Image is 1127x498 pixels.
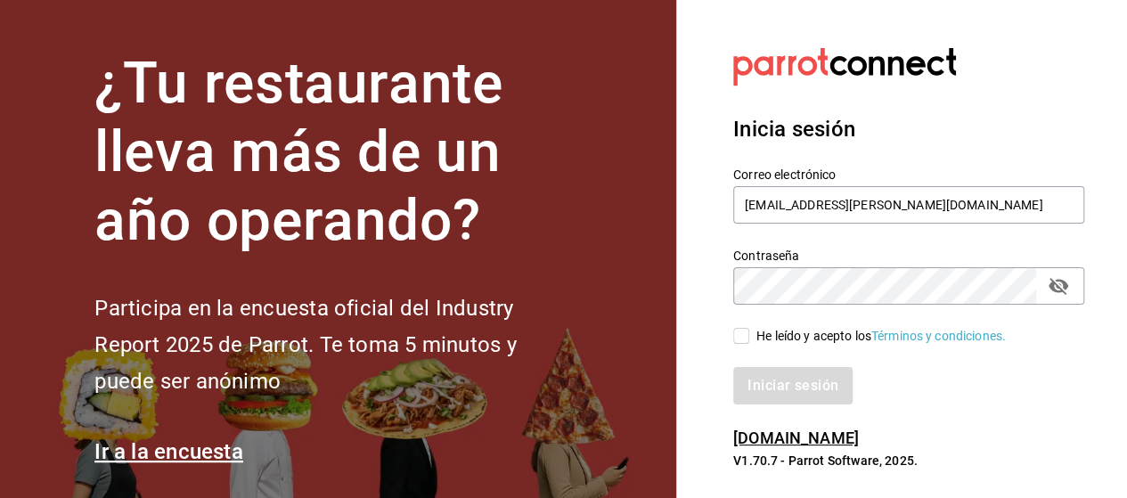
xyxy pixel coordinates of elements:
input: Ingresa tu correo electrónico [733,186,1084,224]
a: Términos y condiciones. [871,329,1006,343]
div: He leído y acepto los [756,327,1006,346]
a: Ir a la encuesta [94,439,243,464]
h1: ¿Tu restaurante lleva más de un año operando? [94,50,576,255]
a: [DOMAIN_NAME] [733,429,859,447]
button: passwordField [1043,271,1074,301]
h3: Inicia sesión [733,113,1084,145]
h2: Participa en la encuesta oficial del Industry Report 2025 de Parrot. Te toma 5 minutos y puede se... [94,290,576,399]
label: Contraseña [733,249,1084,262]
label: Correo electrónico [733,168,1084,181]
p: V1.70.7 - Parrot Software, 2025. [733,452,1084,469]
